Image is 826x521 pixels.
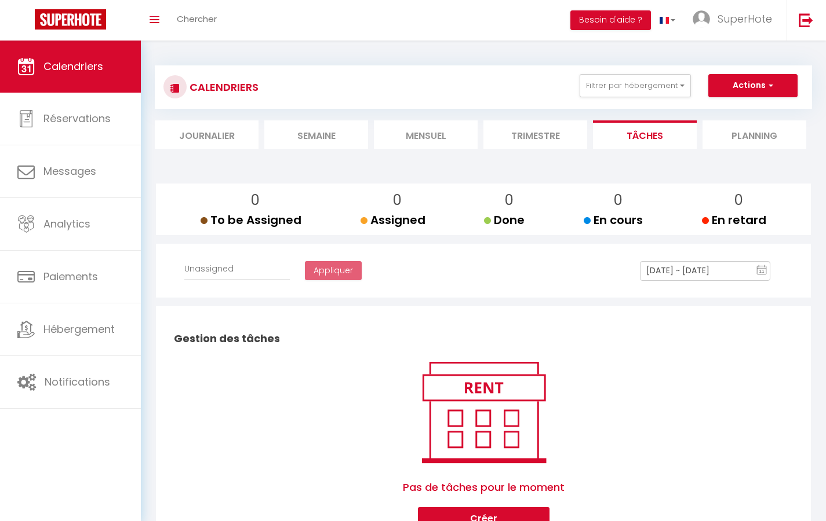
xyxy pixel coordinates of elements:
[711,189,766,211] p: 0
[484,212,525,228] span: Done
[361,212,425,228] span: Assigned
[718,12,772,26] span: SuperHote
[43,111,111,126] span: Réservations
[580,74,691,97] button: Filtrer par hébergement
[305,261,362,281] button: Appliquer
[210,189,301,211] p: 0
[708,74,798,97] button: Actions
[201,212,301,228] span: To be Assigned
[171,321,796,357] h2: Gestion des tâches
[593,189,643,211] p: 0
[177,13,217,25] span: Chercher
[43,322,115,336] span: Hébergement
[483,120,587,149] li: Trimestre
[43,59,103,74] span: Calendriers
[43,217,90,231] span: Analytics
[9,5,44,39] button: Ouvrir le widget de chat LiveChat
[693,10,710,28] img: ...
[702,212,766,228] span: En retard
[493,189,525,211] p: 0
[799,13,813,27] img: logout
[43,269,98,284] span: Paiements
[759,269,765,274] text: 11
[370,189,425,211] p: 0
[187,74,259,100] h3: CALENDRIERS
[570,10,651,30] button: Besoin d'aide ?
[584,212,643,228] span: En cours
[703,120,806,149] li: Planning
[640,261,770,281] input: Select Date Range
[45,375,110,389] span: Notifications
[374,120,478,149] li: Mensuel
[264,120,368,149] li: Semaine
[35,9,106,30] img: Super Booking
[410,357,558,468] img: rent.png
[155,120,259,149] li: Journalier
[593,120,697,149] li: Tâches
[403,468,565,507] span: Pas de tâches pour le moment
[43,164,96,178] span: Messages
